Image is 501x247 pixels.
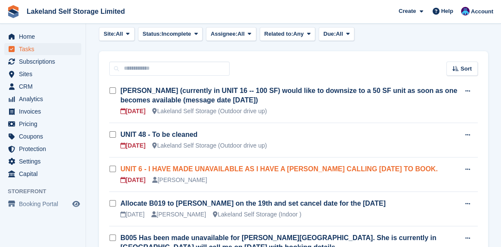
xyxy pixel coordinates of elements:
span: Capital [19,168,71,180]
span: CRM [19,80,71,93]
span: Analytics [19,93,71,105]
span: All [336,30,343,38]
a: menu [4,43,81,55]
span: Protection [19,143,71,155]
a: menu [4,130,81,142]
span: Subscriptions [19,56,71,68]
span: Due: [323,30,336,38]
span: Sort [461,65,472,73]
a: menu [4,155,81,167]
span: Related to: [264,30,293,38]
a: menu [4,118,81,130]
span: Settings [19,155,71,167]
div: [PERSON_NAME] [152,176,207,185]
span: Pricing [19,118,71,130]
span: Create [399,7,416,15]
a: menu [4,31,81,43]
div: [DATE] [120,107,145,116]
span: All [237,30,245,38]
span: Tasks [19,43,71,55]
img: David Dickson [461,7,470,15]
span: Sites [19,68,71,80]
div: Lakeland Self Storage (Outdoor drive up) [152,141,267,150]
span: Storefront [8,187,86,196]
a: menu [4,168,81,180]
div: [DATE] [120,176,145,185]
span: Account [471,7,493,16]
div: Lakeland Self Storage (Outdoor drive up) [152,107,267,116]
img: stora-icon-8386f47178a22dfd0bd8f6a31ec36ba5ce8667c1dd55bd0f319d3a0aa187defe.svg [7,5,20,18]
a: Preview store [71,199,81,209]
span: Assignee: [211,30,237,38]
div: [PERSON_NAME] [151,210,206,219]
div: [DATE] [120,141,145,150]
a: menu [4,105,81,117]
span: Booking Portal [19,198,71,210]
span: Help [441,7,453,15]
a: UNIT 48 - To be cleaned [120,131,197,138]
a: Lakeland Self Storage Limited [23,4,129,19]
span: Invoices [19,105,71,117]
a: menu [4,143,81,155]
a: menu [4,56,81,68]
button: Related to: Any [260,27,315,41]
div: Lakeland Self Storage (Indoor ) [213,210,301,219]
div: [DATE] [120,210,144,219]
a: [PERSON_NAME] (currently in UNIT 16 -- 100 SF) would like to downsize to a 50 SF unit as soon as ... [120,87,457,104]
button: Due: All [319,27,354,41]
span: Any [293,30,304,38]
a: menu [4,68,81,80]
span: Site: [104,30,116,38]
a: menu [4,93,81,105]
a: Allocate B019 to [PERSON_NAME] on the 19th and set cancel date for the [DATE] [120,200,386,207]
a: menu [4,198,81,210]
span: All [116,30,123,38]
button: Site: All [99,27,135,41]
a: UNIT 6 - I HAVE MADE UNAVAILABLE AS I HAVE A [PERSON_NAME] CALLING [DATE] TO BOOK. [120,165,438,173]
span: Home [19,31,71,43]
a: menu [4,80,81,93]
span: Status: [143,30,162,38]
button: Status: Incomplete [138,27,203,41]
button: Assignee: All [206,27,256,41]
span: Coupons [19,130,71,142]
span: Incomplete [162,30,191,38]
